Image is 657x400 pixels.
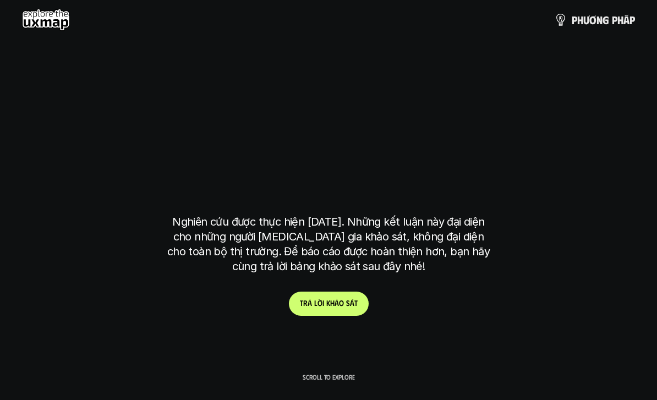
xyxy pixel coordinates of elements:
span: p [629,14,635,26]
h2: phạm vi công việc của [193,98,464,129]
span: p [612,14,617,26]
span: á [623,14,629,26]
span: t [300,299,303,308]
span: ờ [317,299,322,308]
p: Nghiên cứu được thực hiện [DATE]. Những kết luận này đại diện cho những người [MEDICAL_DATA] gia ... [163,215,494,274]
span: p [572,14,577,26]
span: h [577,14,583,26]
span: r [303,299,308,308]
span: ả [308,299,312,308]
p: Scroll to explore [303,373,355,381]
span: o [339,299,344,308]
span: i [322,299,324,308]
span: ơ [589,14,596,26]
span: h [330,299,335,308]
span: ả [335,299,339,308]
span: n [596,14,603,26]
a: phươngpháp [554,9,635,31]
h6: Kết quả nghiên cứu [291,74,374,87]
h2: tại [GEOGRAPHIC_DATA] [195,162,461,194]
span: k [326,299,330,308]
span: l [314,299,317,308]
span: ư [583,14,589,26]
span: á [350,299,354,308]
span: h [617,14,623,26]
span: t [354,299,358,308]
span: s [346,299,350,308]
span: g [603,14,609,26]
